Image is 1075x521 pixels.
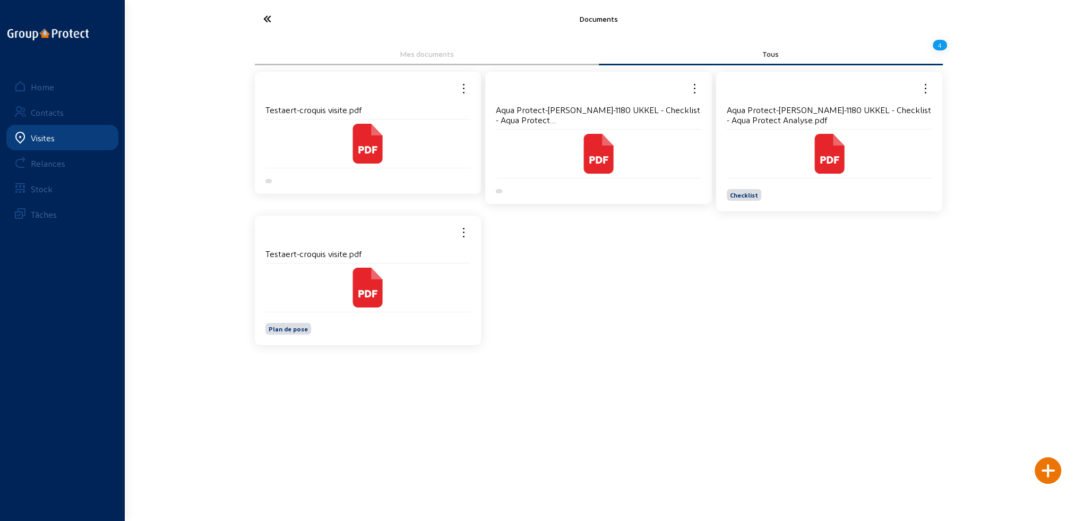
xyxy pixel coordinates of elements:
[496,105,701,125] h4: Aqua Protect-[PERSON_NAME]-1180 UKKEL - Checklist - Aqua Protect Analyse.pdf_timestamp=6388990186...
[6,201,118,227] a: Tâches
[6,125,118,150] a: Visites
[262,49,591,58] div: Mes documents
[31,107,64,117] div: Contacts
[6,176,118,201] a: Stock
[31,184,53,194] div: Stock
[265,249,471,259] h4: Testaert-croquis visite.pdf
[7,29,89,40] img: logo-oneline.png
[31,133,55,143] div: Visites
[265,105,471,115] h4: Testaert-croquis visite.pdf
[269,325,308,332] span: Plan de pose
[31,209,57,219] div: Tâches
[606,49,935,58] div: Tous
[31,82,54,92] div: Home
[6,150,118,176] a: Relances
[6,74,118,99] a: Home
[933,36,947,54] div: 4
[31,158,65,168] div: Relances
[365,14,832,23] div: Documents
[6,99,118,125] a: Contacts
[730,191,758,199] span: Checklist
[727,105,932,125] h4: Aqua Protect-[PERSON_NAME]-1180 UKKEL - Checklist - Aqua Protect Analyse.pdf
